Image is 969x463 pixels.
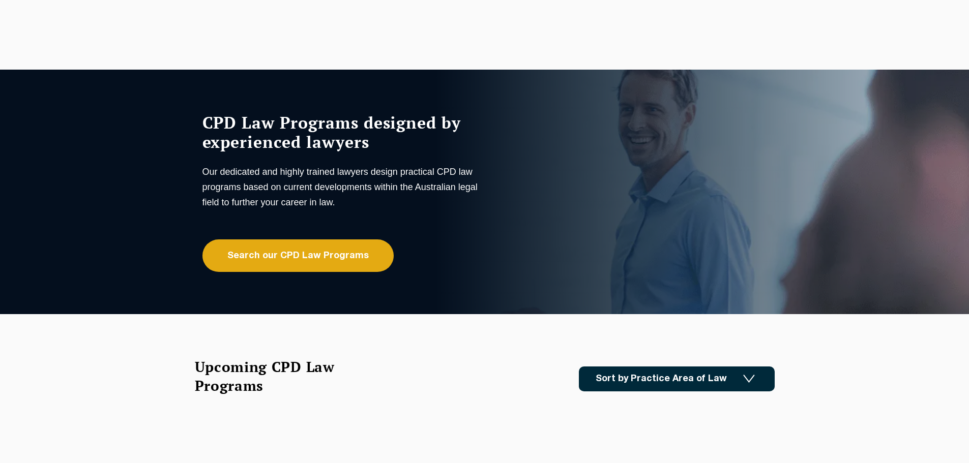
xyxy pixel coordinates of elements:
[195,357,360,395] h2: Upcoming CPD Law Programs
[202,239,394,272] a: Search our CPD Law Programs
[743,375,755,383] img: Icon
[202,113,482,151] h1: CPD Law Programs designed by experienced lawyers
[579,366,775,391] a: Sort by Practice Area of Law
[202,164,482,210] p: Our dedicated and highly trained lawyers design practical CPD law programs based on current devel...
